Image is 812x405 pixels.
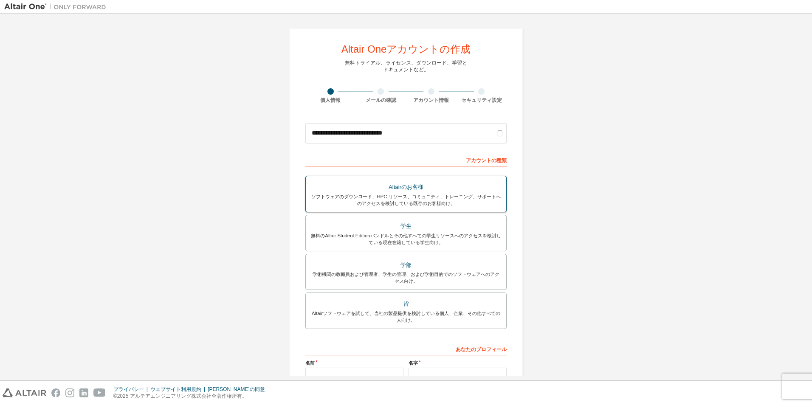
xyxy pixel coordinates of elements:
[311,298,501,310] div: 皆
[79,388,88,397] img: linkedin.svg
[457,97,507,104] div: セキュリティ設定
[341,44,471,54] div: Altair Oneアカウントの作成
[305,153,507,166] div: アカウントの種類
[93,388,106,397] img: youtube.svg
[406,97,457,104] div: アカウント情報
[305,360,403,366] label: 名前
[208,386,270,393] div: [PERSON_NAME]の同意
[4,3,110,11] img: アルタイルワン
[311,271,501,284] div: 学術機関の教職員および管理者、学生の管理、および学術目的でのソフトウェアへのアクセス向け。
[305,97,356,104] div: 個人情報
[117,393,247,399] font: 2025 アルテアエンジニアリング株式会社全著作権所有。
[51,388,60,397] img: facebook.svg
[311,310,501,323] div: Altairソフトウェアを試して、当社の製品提供を検討している個人、企業、その他すべての人向け。
[311,181,501,193] div: Altairのお客様
[356,97,406,104] div: メールの確認
[345,59,467,73] div: 無料トライアル、ライセンス、ダウンロード、学習と ドキュメントなど。
[113,386,150,393] div: プライバシー
[3,388,46,397] img: altair_logo.svg
[311,232,501,246] div: 無料のAltair Student Editionバンドルとその他すべての学生リソースへのアクセスを検討している現在在籍している学生向け。
[311,193,501,207] div: ソフトウェアのダウンロード、HPC リソース、コミュニティ、トレーニング、サポートへのアクセスを検討している既存のお客様向け。
[311,259,501,271] div: 学部
[305,342,507,355] div: あなたのプロフィール
[150,386,208,393] div: ウェブサイト利用規約
[409,360,507,366] label: 名字
[311,220,501,232] div: 学生
[113,393,270,400] p: ©
[65,388,74,397] img: instagram.svg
